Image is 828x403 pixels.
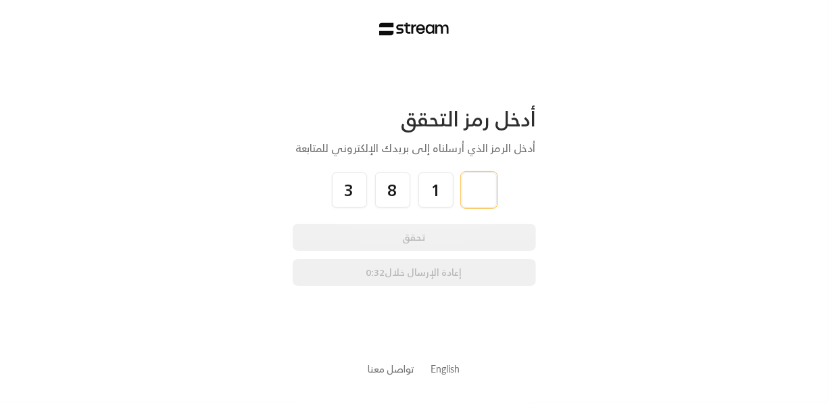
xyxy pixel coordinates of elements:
[293,106,536,132] div: أدخل رمز التحقق
[293,140,536,156] div: أدخل الرمز الذي أرسلناه إلى بريدك الإلكتروني للمتابعة
[368,360,415,377] a: تواصل معنا
[368,362,415,376] button: تواصل معنا
[379,22,449,36] img: Stream Logo
[431,356,460,381] a: English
